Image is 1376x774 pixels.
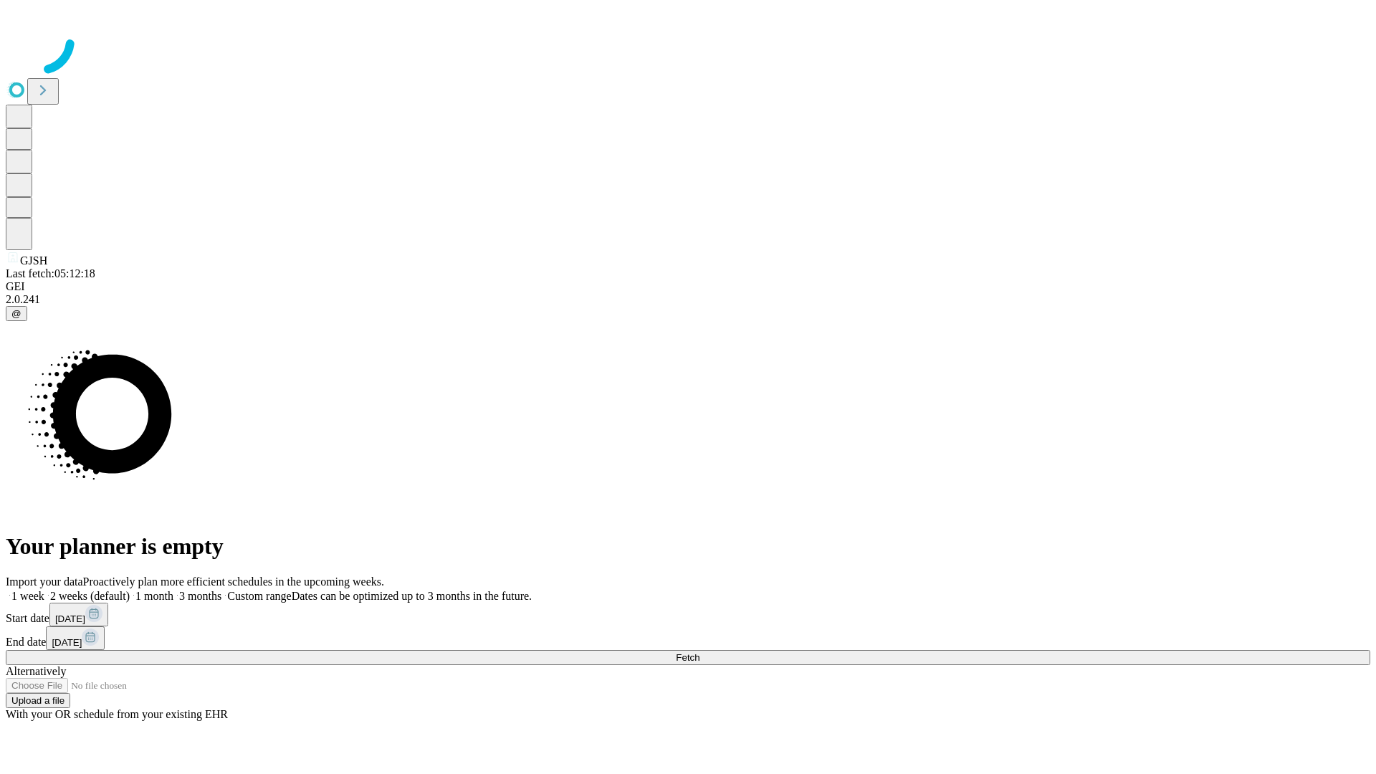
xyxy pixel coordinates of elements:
[6,693,70,708] button: Upload a file
[6,533,1370,560] h1: Your planner is empty
[11,308,21,319] span: @
[46,626,105,650] button: [DATE]
[52,637,82,648] span: [DATE]
[6,575,83,588] span: Import your data
[676,652,699,663] span: Fetch
[83,575,384,588] span: Proactively plan more efficient schedules in the upcoming weeks.
[49,603,108,626] button: [DATE]
[6,306,27,321] button: @
[227,590,291,602] span: Custom range
[6,626,1370,650] div: End date
[20,254,47,267] span: GJSH
[6,708,228,720] span: With your OR schedule from your existing EHR
[50,590,130,602] span: 2 weeks (default)
[6,293,1370,306] div: 2.0.241
[6,267,95,279] span: Last fetch: 05:12:18
[179,590,221,602] span: 3 months
[11,590,44,602] span: 1 week
[292,590,532,602] span: Dates can be optimized up to 3 months in the future.
[6,650,1370,665] button: Fetch
[6,665,66,677] span: Alternatively
[135,590,173,602] span: 1 month
[6,603,1370,626] div: Start date
[55,613,85,624] span: [DATE]
[6,280,1370,293] div: GEI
